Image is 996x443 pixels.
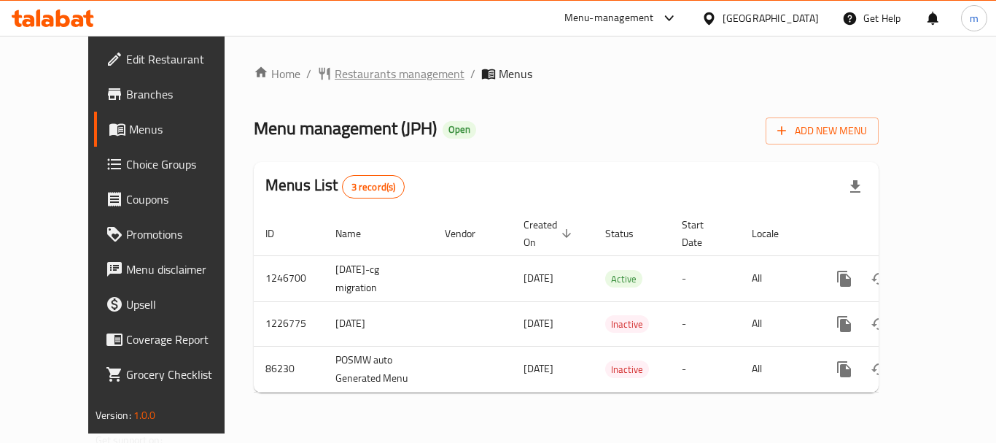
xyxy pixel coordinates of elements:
[862,307,897,342] button: Change Status
[682,216,723,251] span: Start Date
[740,255,815,301] td: All
[862,352,897,387] button: Change Status
[605,315,649,333] div: Inactive
[126,190,243,208] span: Coupons
[605,225,653,242] span: Status
[126,50,243,68] span: Edit Restaurant
[343,180,405,194] span: 3 record(s)
[838,169,873,204] div: Export file
[126,226,243,243] span: Promotions
[94,357,254,392] a: Grocery Checklist
[740,346,815,392] td: All
[94,217,254,252] a: Promotions
[94,42,254,77] a: Edit Restaurant
[827,352,862,387] button: more
[94,287,254,322] a: Upsell
[265,174,405,199] h2: Menus List
[766,118,879,145] button: Add New Menu
[827,307,862,342] button: more
[342,175,405,199] div: Total records count
[94,77,254,112] a: Branches
[605,361,649,378] div: Inactive
[254,301,324,346] td: 1226775
[254,346,324,392] td: 86230
[126,331,243,348] span: Coverage Report
[827,261,862,296] button: more
[815,212,979,256] th: Actions
[524,269,553,288] span: [DATE]
[470,65,475,82] li: /
[96,406,131,425] span: Version:
[752,225,798,242] span: Locale
[670,346,740,392] td: -
[524,359,553,378] span: [DATE]
[499,65,532,82] span: Menus
[126,155,243,173] span: Choice Groups
[524,216,576,251] span: Created On
[605,316,649,333] span: Inactive
[254,255,324,301] td: 1246700
[605,271,642,288] span: Active
[126,296,243,313] span: Upsell
[862,261,897,296] button: Change Status
[306,65,311,82] li: /
[324,255,433,301] td: [DATE]-cg migration
[605,361,649,378] span: Inactive
[94,147,254,182] a: Choice Groups
[777,122,867,140] span: Add New Menu
[605,270,642,288] div: Active
[443,121,476,139] div: Open
[254,65,879,82] nav: breadcrumb
[524,314,553,333] span: [DATE]
[670,255,740,301] td: -
[324,301,433,346] td: [DATE]
[133,406,156,425] span: 1.0.0
[94,112,254,147] a: Menus
[445,225,494,242] span: Vendor
[740,301,815,346] td: All
[94,252,254,287] a: Menu disclaimer
[126,261,243,278] span: Menu disclaimer
[94,182,254,217] a: Coupons
[317,65,464,82] a: Restaurants management
[564,9,654,27] div: Menu-management
[94,322,254,357] a: Coverage Report
[126,85,243,103] span: Branches
[265,225,293,242] span: ID
[324,346,433,392] td: POSMW auto Generated Menu
[129,120,243,138] span: Menus
[970,10,979,26] span: m
[670,301,740,346] td: -
[254,112,437,145] span: Menu management ( JPH )
[126,366,243,383] span: Grocery Checklist
[723,10,819,26] div: [GEOGRAPHIC_DATA]
[335,65,464,82] span: Restaurants management
[254,212,979,393] table: enhanced table
[335,225,380,242] span: Name
[443,123,476,136] span: Open
[254,65,300,82] a: Home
